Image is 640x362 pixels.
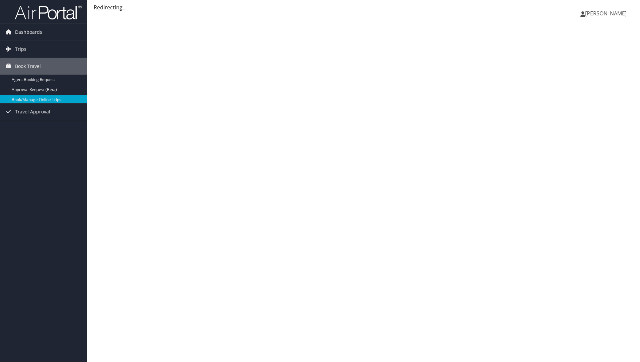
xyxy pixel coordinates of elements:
[94,3,633,11] div: Redirecting...
[585,10,627,17] span: [PERSON_NAME]
[15,103,50,120] span: Travel Approval
[15,58,41,75] span: Book Travel
[15,4,82,20] img: airportal-logo.png
[15,24,42,40] span: Dashboards
[15,41,26,58] span: Trips
[580,3,633,23] a: [PERSON_NAME]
